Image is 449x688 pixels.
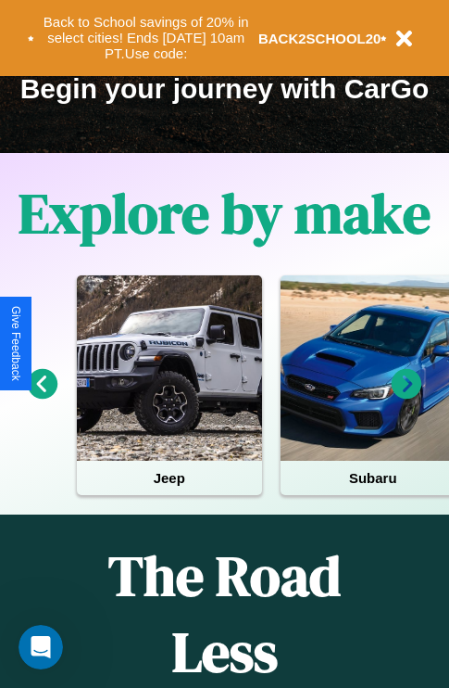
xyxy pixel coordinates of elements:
iframe: Intercom live chat [19,625,63,669]
button: Back to School savings of 20% in select cities! Ends [DATE] 10am PT.Use code: [34,9,258,67]
h4: Jeep [77,461,262,495]
b: BACK2SCHOOL20 [258,31,381,46]
h1: Explore by make [19,175,430,251]
div: Give Feedback [9,306,22,381]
